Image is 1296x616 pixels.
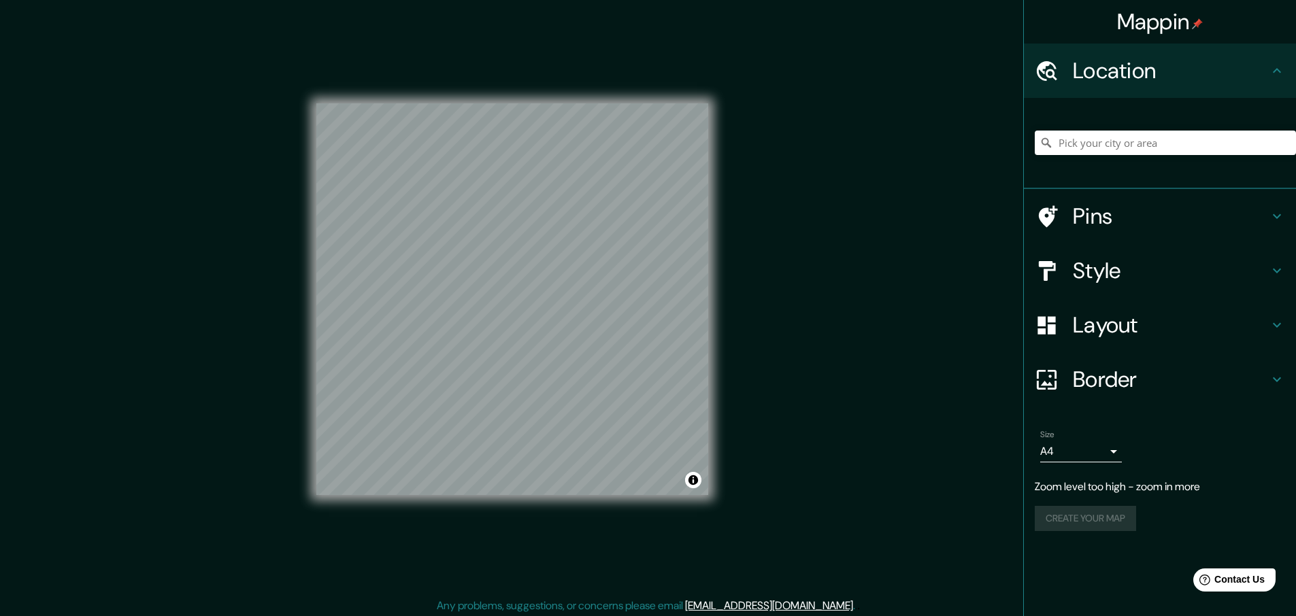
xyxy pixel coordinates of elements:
[685,472,701,488] button: Toggle attribution
[1175,563,1281,601] iframe: Help widget launcher
[1073,311,1269,339] h4: Layout
[1192,18,1203,29] img: pin-icon.png
[685,598,853,613] a: [EMAIL_ADDRESS][DOMAIN_NAME]
[1073,57,1269,84] h4: Location
[1040,441,1122,462] div: A4
[1073,257,1269,284] h4: Style
[1024,352,1296,407] div: Border
[1035,479,1285,495] p: Zoom level too high - zoom in more
[1117,8,1203,35] h4: Mappin
[855,598,857,614] div: .
[1073,366,1269,393] h4: Border
[1024,243,1296,298] div: Style
[1024,189,1296,243] div: Pins
[1040,429,1054,441] label: Size
[857,598,860,614] div: .
[437,598,855,614] p: Any problems, suggestions, or concerns please email .
[316,103,708,495] canvas: Map
[1035,131,1296,155] input: Pick your city or area
[1073,203,1269,230] h4: Pins
[1024,44,1296,98] div: Location
[1024,298,1296,352] div: Layout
